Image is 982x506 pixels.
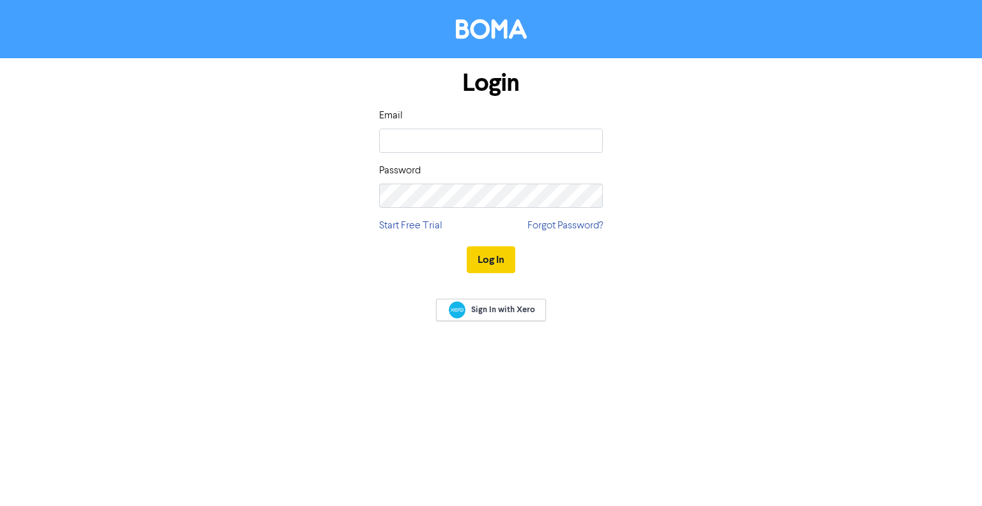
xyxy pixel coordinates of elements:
[379,218,442,233] a: Start Free Trial
[527,218,603,233] a: Forgot Password?
[379,163,421,178] label: Password
[436,299,546,321] a: Sign In with Xero
[449,301,465,319] img: Xero logo
[379,108,403,123] label: Email
[379,68,603,98] h1: Login
[467,246,515,273] button: Log In
[456,19,527,39] img: BOMA Logo
[471,304,535,315] span: Sign In with Xero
